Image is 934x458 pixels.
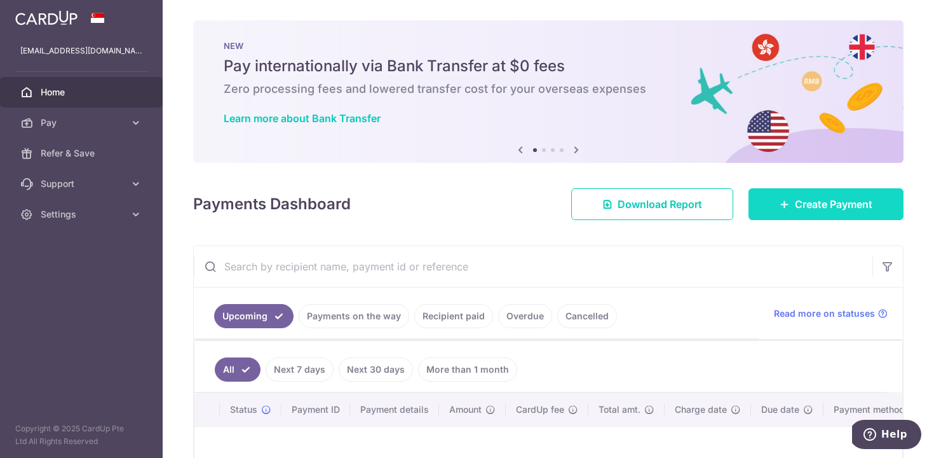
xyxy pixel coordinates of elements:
span: Download Report [618,197,702,212]
a: More than 1 month [418,357,517,382]
a: Next 30 days [339,357,413,382]
a: Overdue [498,304,552,328]
span: Home [41,86,125,99]
span: Total amt. [599,403,640,416]
a: Download Report [571,188,733,220]
a: Next 7 days [266,357,334,382]
a: Payments on the way [299,304,409,328]
a: Learn more about Bank Transfer [224,112,381,125]
span: Pay [41,116,125,129]
a: Cancelled [557,304,617,328]
span: Read more on statuses [774,307,875,320]
a: Upcoming [214,304,294,328]
span: Refer & Save [41,147,125,160]
a: Read more on statuses [774,307,888,320]
input: Search by recipient name, payment id or reference [194,246,872,287]
h6: Zero processing fees and lowered transfer cost for your overseas expenses [224,81,873,97]
span: Create Payment [795,197,872,212]
p: [EMAIL_ADDRESS][DOMAIN_NAME] [20,45,142,57]
a: Recipient paid [414,304,493,328]
a: All [215,357,261,382]
img: Bank transfer banner [193,20,904,163]
a: Create Payment [748,188,904,220]
th: Payment method [823,393,920,426]
span: Status [230,403,257,416]
span: Support [41,177,125,190]
span: Due date [761,403,799,416]
h4: Payments Dashboard [193,193,351,216]
th: Payment ID [281,393,350,426]
span: CardUp fee [516,403,564,416]
span: Amount [449,403,482,416]
iframe: Opens a widget where you can find more information [852,420,921,452]
img: CardUp [15,10,78,25]
span: Charge date [675,403,727,416]
p: NEW [224,41,873,51]
h5: Pay internationally via Bank Transfer at $0 fees [224,56,873,76]
th: Payment details [350,393,439,426]
span: Settings [41,208,125,221]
